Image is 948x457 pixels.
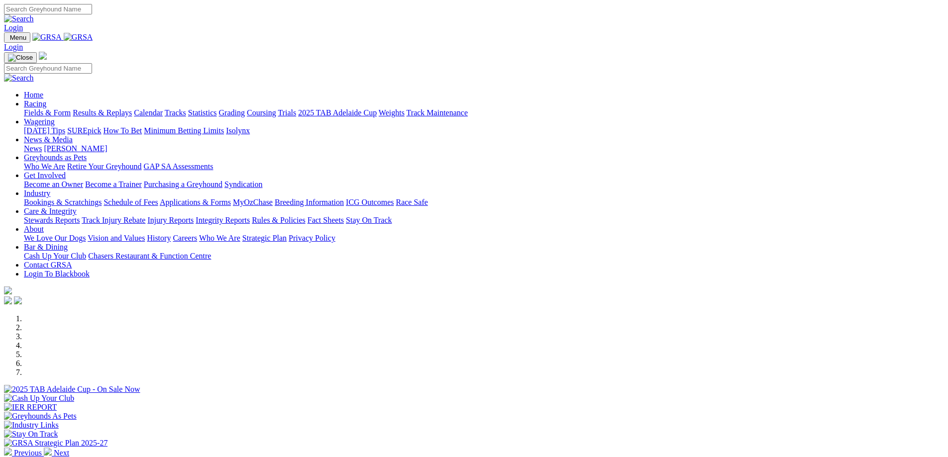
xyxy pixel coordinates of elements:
img: GRSA [64,33,93,42]
img: 2025 TAB Adelaide Cup - On Sale Now [4,385,140,394]
a: Grading [219,108,245,117]
a: Stewards Reports [24,216,80,224]
a: Bookings & Scratchings [24,198,102,206]
a: Login To Blackbook [24,270,90,278]
div: Greyhounds as Pets [24,162,944,171]
a: Coursing [247,108,276,117]
a: Who We Are [199,234,240,242]
a: Become a Trainer [85,180,142,188]
a: Home [24,91,43,99]
a: Care & Integrity [24,207,77,215]
a: We Love Our Dogs [24,234,86,242]
a: Weights [379,108,405,117]
div: About [24,234,944,243]
a: Injury Reports [147,216,194,224]
a: Tracks [165,108,186,117]
div: News & Media [24,144,944,153]
a: News & Media [24,135,73,144]
a: Fact Sheets [308,216,344,224]
img: facebook.svg [4,296,12,304]
a: Get Involved [24,171,66,180]
input: Search [4,63,92,74]
img: twitter.svg [14,296,22,304]
a: Wagering [24,117,55,126]
a: Vision and Values [88,234,145,242]
a: Statistics [188,108,217,117]
img: logo-grsa-white.png [39,52,47,60]
a: SUREpick [67,126,101,135]
a: Retire Your Greyhound [67,162,142,171]
span: Previous [14,449,42,457]
div: Bar & Dining [24,252,944,261]
a: Privacy Policy [289,234,335,242]
a: Login [4,43,23,51]
a: Previous [4,449,44,457]
a: Stay On Track [346,216,392,224]
img: Stay On Track [4,430,58,439]
a: Syndication [224,180,262,188]
img: logo-grsa-white.png [4,286,12,294]
div: Wagering [24,126,944,135]
a: Cash Up Your Club [24,252,86,260]
img: Cash Up Your Club [4,394,74,403]
a: Fields & Form [24,108,71,117]
a: Isolynx [226,126,250,135]
span: Next [54,449,69,457]
a: History [147,234,171,242]
div: Industry [24,198,944,207]
a: Race Safe [396,198,427,206]
a: MyOzChase [233,198,273,206]
div: Get Involved [24,180,944,189]
a: Calendar [134,108,163,117]
input: Search [4,4,92,14]
a: Contact GRSA [24,261,72,269]
a: 2025 TAB Adelaide Cup [298,108,377,117]
a: Minimum Betting Limits [144,126,224,135]
a: Chasers Restaurant & Function Centre [88,252,211,260]
a: Become an Owner [24,180,83,188]
a: Next [44,449,69,457]
a: Greyhounds as Pets [24,153,87,162]
a: Bar & Dining [24,243,68,251]
img: Close [8,54,33,62]
div: Care & Integrity [24,216,944,225]
img: Greyhounds As Pets [4,412,77,421]
a: Industry [24,189,50,197]
a: Who We Are [24,162,65,171]
a: News [24,144,42,153]
img: Search [4,74,34,83]
button: Toggle navigation [4,32,30,43]
a: Schedule of Fees [104,198,158,206]
a: GAP SA Assessments [144,162,213,171]
a: [DATE] Tips [24,126,65,135]
a: ICG Outcomes [346,198,394,206]
a: [PERSON_NAME] [44,144,107,153]
img: IER REPORT [4,403,57,412]
a: Strategic Plan [242,234,287,242]
div: Racing [24,108,944,117]
img: Industry Links [4,421,59,430]
img: Search [4,14,34,23]
a: Trials [278,108,296,117]
a: Track Injury Rebate [82,216,145,224]
img: GRSA Strategic Plan 2025-27 [4,439,107,448]
a: Racing [24,99,46,108]
img: chevron-right-pager-white.svg [44,448,52,456]
a: Rules & Policies [252,216,306,224]
a: Track Maintenance [407,108,468,117]
img: chevron-left-pager-white.svg [4,448,12,456]
a: Results & Replays [73,108,132,117]
a: Login [4,23,23,32]
a: About [24,225,44,233]
button: Toggle navigation [4,52,37,63]
a: Breeding Information [275,198,344,206]
a: Integrity Reports [196,216,250,224]
img: GRSA [32,33,62,42]
a: Applications & Forms [160,198,231,206]
a: Careers [173,234,197,242]
a: Purchasing a Greyhound [144,180,222,188]
span: Menu [10,34,26,41]
a: How To Bet [104,126,142,135]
